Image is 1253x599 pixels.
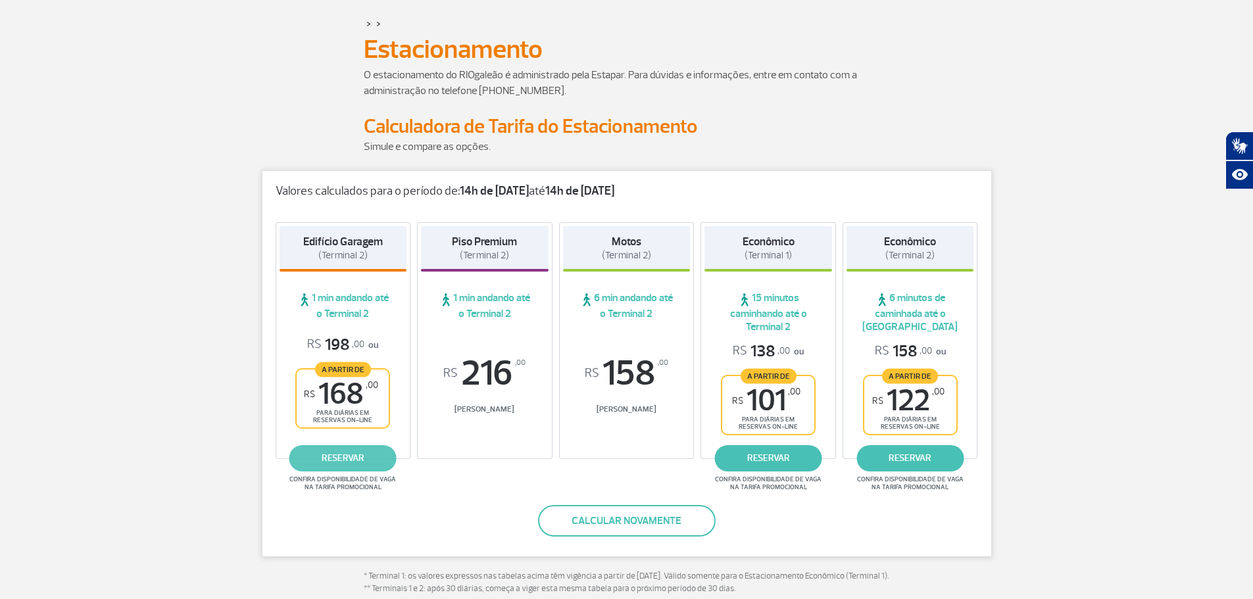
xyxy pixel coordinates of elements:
span: (Terminal 2) [885,249,935,262]
strong: Econômico [743,235,795,249]
button: Calcular novamente [538,505,716,537]
span: A partir de [315,362,371,377]
span: 1 min andando até o Terminal 2 [280,291,407,320]
span: [PERSON_NAME] [421,404,549,414]
a: reservar [289,445,397,471]
p: Simule e compare as opções. [364,139,890,155]
strong: 14h de [DATE] [460,183,529,199]
span: 216 [421,356,549,391]
sup: ,00 [932,386,945,397]
span: 158 [875,341,932,362]
sup: R$ [585,366,599,381]
span: 158 [563,356,691,391]
strong: Edifício Garagem [303,235,383,249]
p: ou [875,341,946,362]
span: 138 [733,341,790,362]
a: reservar [856,445,964,471]
sup: ,00 [515,356,526,370]
span: 198 [307,335,364,355]
span: 168 [304,379,378,409]
sup: R$ [304,389,315,400]
span: (Terminal 1) [745,249,792,262]
span: Confira disponibilidade de vaga na tarifa promocional [713,475,823,491]
span: 15 minutos caminhando até o Terminal 2 [704,291,832,333]
strong: Motos [612,235,641,249]
button: Abrir tradutor de língua de sinais. [1225,132,1253,160]
span: para diárias em reservas on-line [308,409,378,424]
p: * Terminal 1: os valores expressos nas tabelas acima têm vigência a partir de [DATE]. Válido some... [364,570,890,596]
sup: R$ [872,395,883,406]
a: > [366,16,371,31]
span: 101 [732,386,800,416]
strong: Econômico [884,235,936,249]
sup: R$ [443,366,458,381]
span: Confira disponibilidade de vaga na tarifa promocional [287,475,398,491]
span: para diárias em reservas on-line [875,416,945,431]
span: (Terminal 2) [318,249,368,262]
span: A partir de [741,368,797,383]
span: (Terminal 2) [460,249,509,262]
h2: Calculadora de Tarifa do Estacionamento [364,114,890,139]
strong: 14h de [DATE] [545,183,614,199]
sup: R$ [732,395,743,406]
h1: Estacionamento [364,38,890,60]
span: 6 min andando até o Terminal 2 [563,291,691,320]
strong: Piso Premium [452,235,517,249]
p: ou [307,335,378,355]
span: (Terminal 2) [602,249,651,262]
span: 6 minutos de caminhada até o [GEOGRAPHIC_DATA] [847,291,974,333]
span: para diárias em reservas on-line [733,416,803,431]
span: Confira disponibilidade de vaga na tarifa promocional [855,475,966,491]
span: 1 min andando até o Terminal 2 [421,291,549,320]
a: reservar [715,445,822,471]
div: Plugin de acessibilidade da Hand Talk. [1225,132,1253,189]
span: [PERSON_NAME] [563,404,691,414]
p: ou [733,341,804,362]
button: Abrir recursos assistivos. [1225,160,1253,189]
span: 122 [872,386,945,416]
p: O estacionamento do RIOgaleão é administrado pela Estapar. Para dúvidas e informações, entre em c... [364,67,890,99]
sup: ,00 [658,356,668,370]
sup: ,00 [366,379,378,391]
p: Valores calculados para o período de: até [276,184,978,199]
span: A partir de [882,368,938,383]
sup: ,00 [788,386,800,397]
a: > [376,16,381,31]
